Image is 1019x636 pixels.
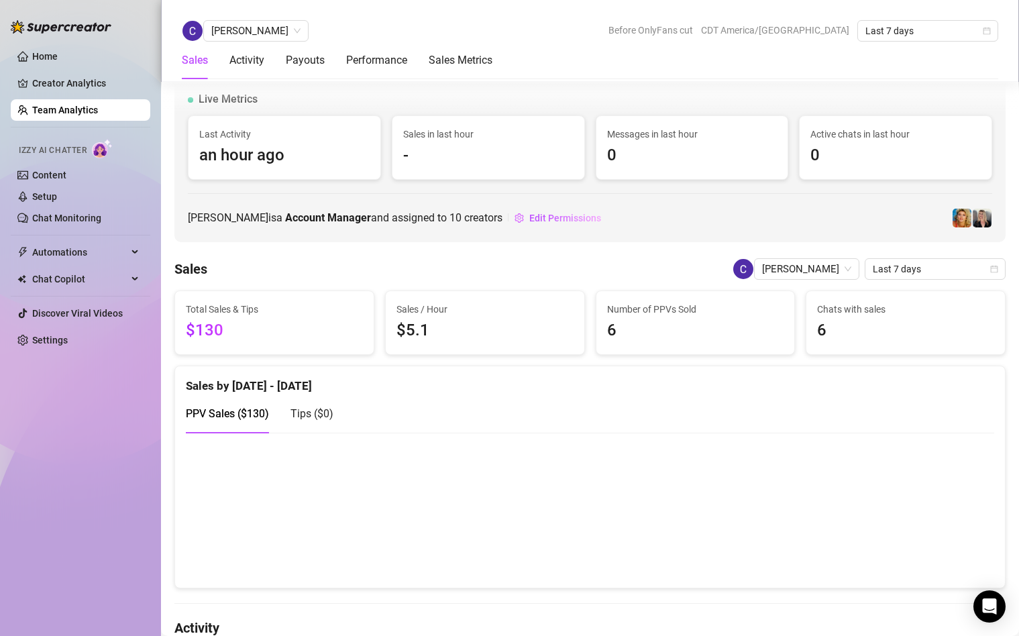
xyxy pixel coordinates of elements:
div: Performance [346,52,407,68]
span: Chats with sales [817,302,994,317]
span: Automations [32,242,127,263]
span: Cameron McQuain [762,259,851,279]
span: Last 7 days [873,259,998,279]
span: 6 [817,318,994,343]
span: $5.1 [396,318,574,343]
b: Account Manager [285,211,371,224]
span: setting [515,213,524,223]
span: calendar [990,265,998,273]
span: 0 [607,143,777,168]
span: Edit Permissions [529,213,601,223]
span: Cameron McQuain [211,21,301,41]
span: Last 7 days [865,21,990,41]
div: Activity [229,52,264,68]
span: CDT America/[GEOGRAPHIC_DATA] [701,20,849,40]
img: Ginger [973,209,991,227]
span: 0 [810,143,981,168]
img: logo-BBDzfeDw.svg [11,20,111,34]
span: thunderbolt [17,247,28,258]
span: Sales / Hour [396,302,574,317]
span: an hour ago [199,143,370,168]
img: AI Chatter [92,139,113,158]
span: Number of PPVs Sold [607,302,784,317]
span: $130 [186,318,363,343]
h4: Sales [174,260,207,278]
a: Content [32,170,66,180]
div: Open Intercom Messenger [973,590,1006,623]
span: Chat Copilot [32,268,127,290]
span: [PERSON_NAME] is a and assigned to creators [188,209,502,226]
img: Chat Copilot [17,274,26,284]
span: calendar [983,27,991,35]
a: Settings [32,335,68,346]
span: 6 [607,318,784,343]
div: Sales by [DATE] - [DATE] [186,366,994,395]
span: 10 [449,211,462,224]
span: Tips ( $0 ) [290,407,333,420]
span: Last Activity [199,127,370,142]
span: Izzy AI Chatter [19,144,87,157]
span: Active chats in last hour [810,127,981,142]
a: Team Analytics [32,105,98,115]
span: Messages in last hour [607,127,777,142]
span: Before OnlyFans cut [608,20,693,40]
span: - [403,143,574,168]
a: Home [32,51,58,62]
img: Cameron McQuain [182,21,203,41]
div: Sales [182,52,208,68]
span: Total Sales & Tips [186,302,363,317]
div: Payouts [286,52,325,68]
button: Edit Permissions [514,207,602,229]
a: Discover Viral Videos [32,308,123,319]
img: Ginger [953,209,971,227]
div: Sales Metrics [429,52,492,68]
span: Sales in last hour [403,127,574,142]
a: Chat Monitoring [32,213,101,223]
img: Cameron McQuain [733,259,753,279]
a: Creator Analytics [32,72,140,94]
span: PPV Sales ( $130 ) [186,407,269,420]
a: Setup [32,191,57,202]
span: Live Metrics [199,91,258,107]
